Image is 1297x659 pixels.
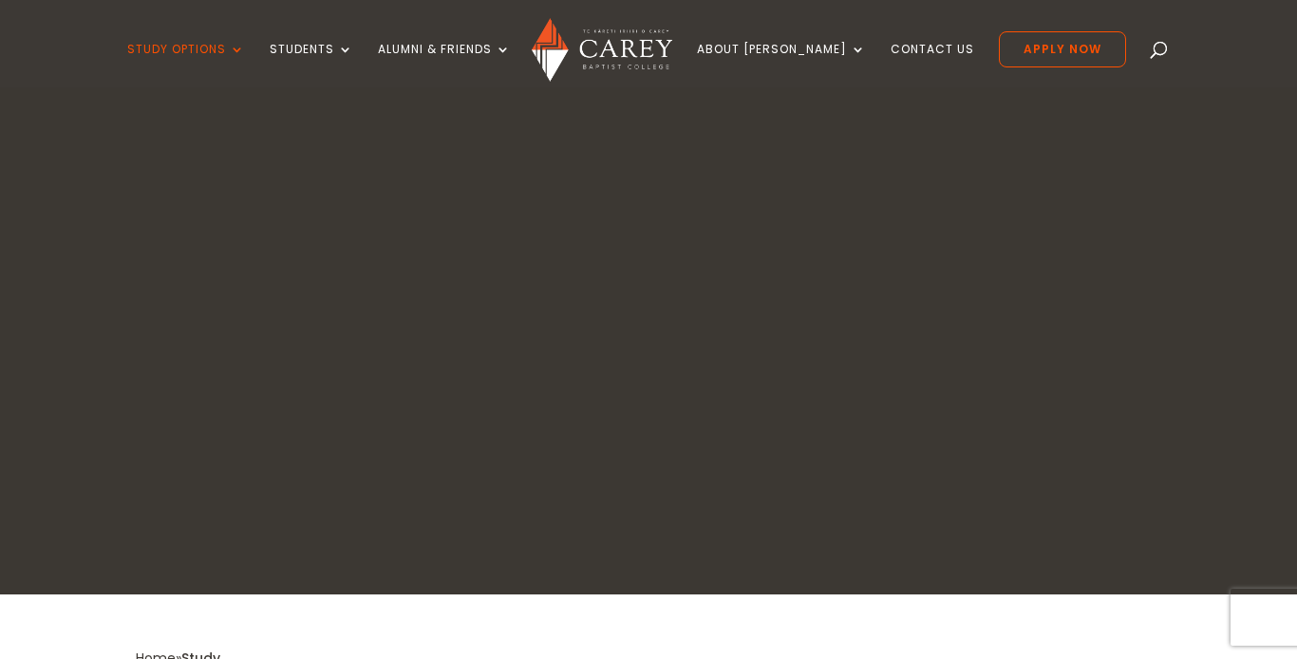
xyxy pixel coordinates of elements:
a: Study Options [127,43,245,87]
a: Contact Us [891,43,974,87]
img: Carey Baptist College [532,18,671,82]
a: About [PERSON_NAME] [697,43,866,87]
a: Alumni & Friends [378,43,511,87]
a: Students [270,43,353,87]
a: Apply Now [999,31,1126,67]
